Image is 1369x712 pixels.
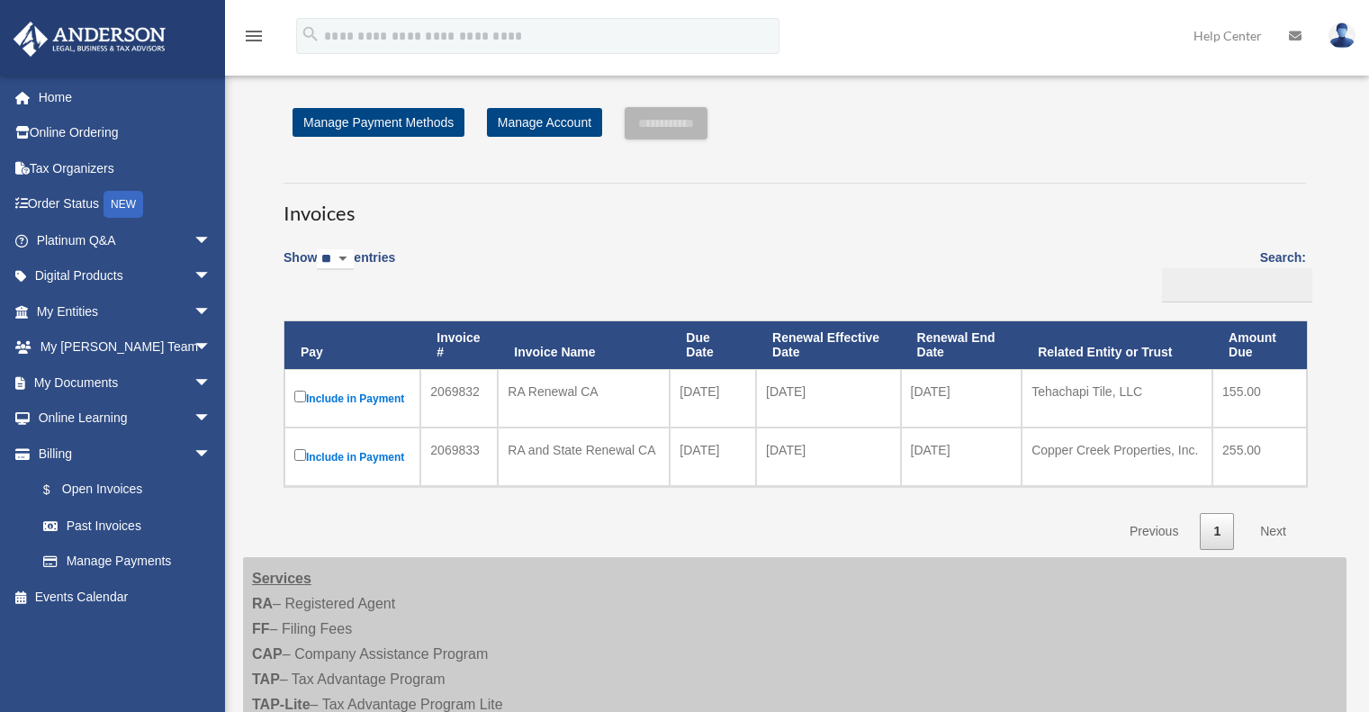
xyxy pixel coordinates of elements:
img: User Pic [1328,23,1355,49]
select: Showentries [317,249,354,270]
a: Online Ordering [13,115,239,151]
a: Tax Organizers [13,150,239,186]
td: [DATE] [670,428,756,486]
input: Search: [1162,268,1312,302]
div: RA Renewal CA [508,379,660,404]
span: arrow_drop_down [194,436,230,473]
strong: FF [252,621,270,636]
i: menu [243,25,265,47]
a: Manage Payment Methods [293,108,464,137]
a: My [PERSON_NAME] Teamarrow_drop_down [13,329,239,365]
a: My Entitiesarrow_drop_down [13,293,239,329]
label: Include in Payment [294,387,410,410]
td: 2069832 [420,369,498,428]
strong: RA [252,596,273,611]
a: Manage Account [487,108,602,137]
span: arrow_drop_down [194,258,230,295]
span: $ [53,479,62,501]
strong: Services [252,571,311,586]
span: arrow_drop_down [194,401,230,437]
span: arrow_drop_down [194,293,230,330]
span: arrow_drop_down [194,365,230,401]
th: Amount Due: activate to sort column ascending [1212,321,1307,370]
a: Billingarrow_drop_down [13,436,230,472]
a: Events Calendar [13,579,239,615]
a: $Open Invoices [25,472,221,509]
td: [DATE] [901,369,1022,428]
a: Order StatusNEW [13,186,239,223]
a: Digital Productsarrow_drop_down [13,258,239,294]
a: Platinum Q&Aarrow_drop_down [13,222,239,258]
input: Include in Payment [294,449,306,461]
td: Tehachapi Tile, LLC [1022,369,1212,428]
label: Search: [1156,247,1306,302]
td: [DATE] [756,369,900,428]
div: NEW [104,191,143,218]
a: Previous [1116,513,1192,550]
td: 155.00 [1212,369,1307,428]
a: Past Invoices [25,508,230,544]
a: Home [13,79,239,115]
h3: Invoices [284,183,1306,228]
th: Related Entity or Trust: activate to sort column ascending [1022,321,1212,370]
label: Include in Payment [294,446,410,468]
th: Due Date: activate to sort column ascending [670,321,756,370]
img: Anderson Advisors Platinum Portal [8,22,171,57]
th: Invoice Name: activate to sort column ascending [498,321,670,370]
label: Show entries [284,247,395,288]
i: search [301,24,320,44]
th: Renewal End Date: activate to sort column ascending [901,321,1022,370]
a: Manage Payments [25,544,230,580]
a: My Documentsarrow_drop_down [13,365,239,401]
td: [DATE] [901,428,1022,486]
a: 1 [1200,513,1234,550]
td: 255.00 [1212,428,1307,486]
td: [DATE] [756,428,900,486]
strong: CAP [252,646,283,662]
a: menu [243,32,265,47]
td: Copper Creek Properties, Inc. [1022,428,1212,486]
input: Include in Payment [294,391,306,402]
a: Next [1247,513,1300,550]
th: Renewal Effective Date: activate to sort column ascending [756,321,900,370]
span: arrow_drop_down [194,222,230,259]
strong: TAP [252,671,280,687]
th: Invoice #: activate to sort column ascending [420,321,498,370]
th: Pay: activate to sort column descending [284,321,420,370]
strong: TAP-Lite [252,697,311,712]
a: Online Learningarrow_drop_down [13,401,239,437]
td: [DATE] [670,369,756,428]
span: arrow_drop_down [194,329,230,366]
td: 2069833 [420,428,498,486]
div: RA and State Renewal CA [508,437,660,463]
